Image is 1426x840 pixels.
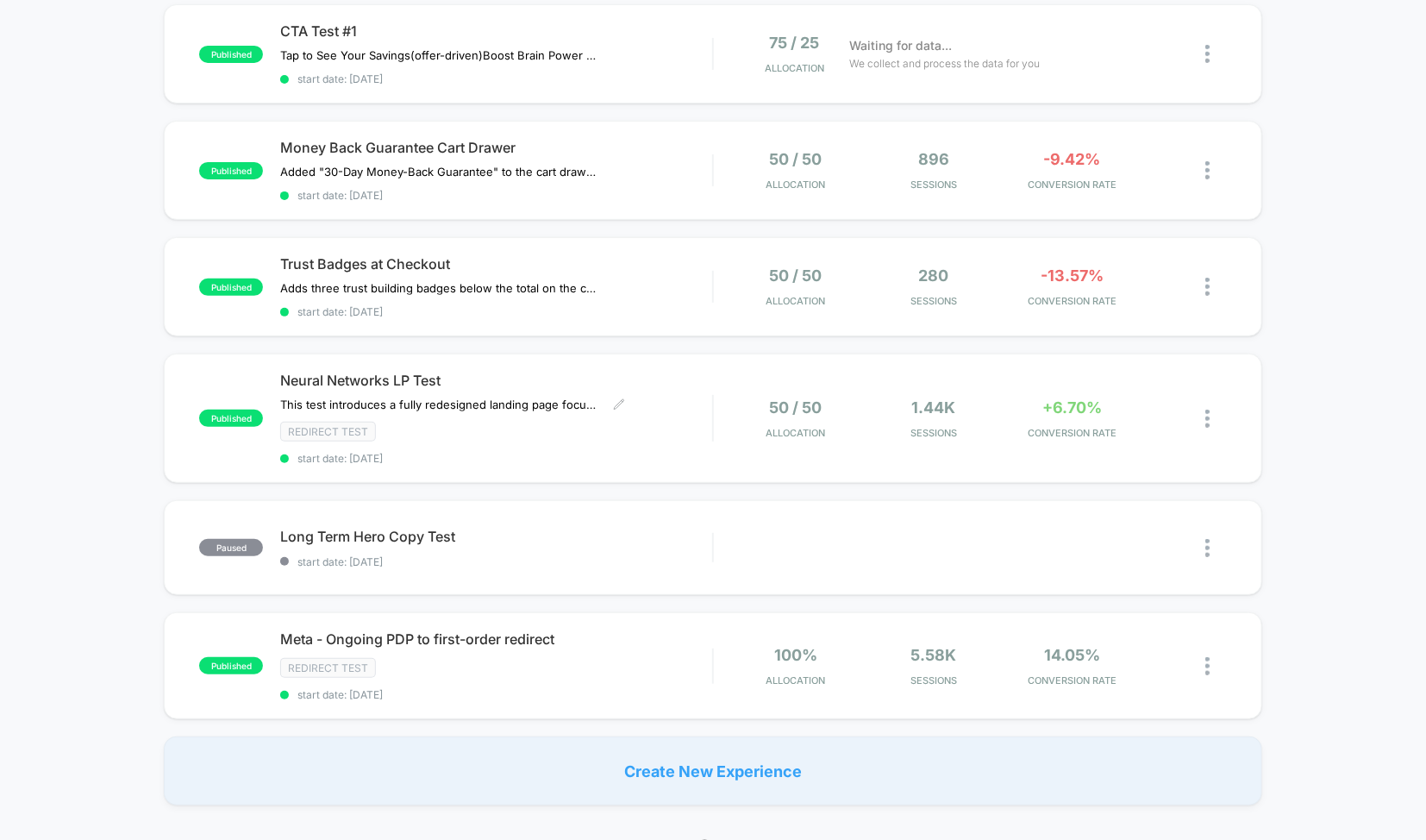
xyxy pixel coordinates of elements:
[280,398,600,411] span: This test introduces a fully redesigned landing page focused on scientific statistics and data-ba...
[766,179,825,191] span: Allocation
[850,55,1041,72] span: We collect and process the data for you
[1205,410,1210,428] img: close
[769,150,822,168] span: 50 / 50
[769,266,822,285] span: 50 / 50
[280,305,712,318] span: start date: [DATE]
[280,372,712,389] span: Neural Networks LP Test
[280,555,712,568] span: start date: [DATE]
[280,165,600,179] span: Added "30-Day Money-Back Guarantee" to the cart drawer below checkout CTAs
[199,46,263,63] span: published
[280,255,712,273] span: Trust Badges at Checkout
[280,528,712,545] span: Long Term Hero Copy Test
[869,295,998,307] span: Sessions
[869,427,998,439] span: Sessions
[869,674,998,686] span: Sessions
[1007,295,1136,307] span: CONVERSION RATE
[280,630,712,648] span: Meta - Ongoing PDP to first-order redirect
[1205,161,1210,179] img: close
[1007,427,1136,439] span: CONVERSION RATE
[850,36,953,55] span: Waiting for data...
[280,139,712,156] span: Money Back Guarantee Cart Drawer
[869,179,998,191] span: Sessions
[766,674,825,686] span: Allocation
[280,189,712,202] span: start date: [DATE]
[1041,266,1104,285] span: -13.57%
[199,279,263,296] span: published
[280,48,600,62] span: Tap to See Your Savings(offer-driven)Boost Brain Power Without the Crash(benefit-oriented)Start Y...
[1205,45,1210,63] img: close
[1205,278,1210,296] img: close
[164,737,1262,806] div: Create New Experience
[199,162,263,179] span: published
[280,22,712,40] span: CTA Test #1
[1044,646,1100,664] span: 14.05%
[280,452,712,465] span: start date: [DATE]
[280,281,600,295] span: Adds three trust building badges below the total on the checkout page.Isolated to exclude /first-...
[1042,398,1102,417] span: +6.70%
[919,266,949,285] span: 280
[765,62,824,74] span: Allocation
[770,34,820,52] span: 75 / 25
[774,646,817,664] span: 100%
[1007,674,1136,686] span: CONVERSION RATE
[280,72,712,85] span: start date: [DATE]
[1044,150,1101,168] span: -9.42%
[769,398,822,417] span: 50 / 50
[1007,179,1136,191] span: CONVERSION RATE
[912,398,956,417] span: 1.44k
[280,422,376,442] span: Redirect Test
[280,688,712,701] span: start date: [DATE]
[918,150,949,168] span: 896
[766,295,825,307] span: Allocation
[911,646,957,664] span: 5.58k
[199,410,263,427] span: published
[1205,539,1210,557] img: close
[199,539,263,556] span: paused
[280,658,376,678] span: Redirect Test
[766,427,825,439] span: Allocation
[1205,657,1210,675] img: close
[199,657,263,674] span: published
